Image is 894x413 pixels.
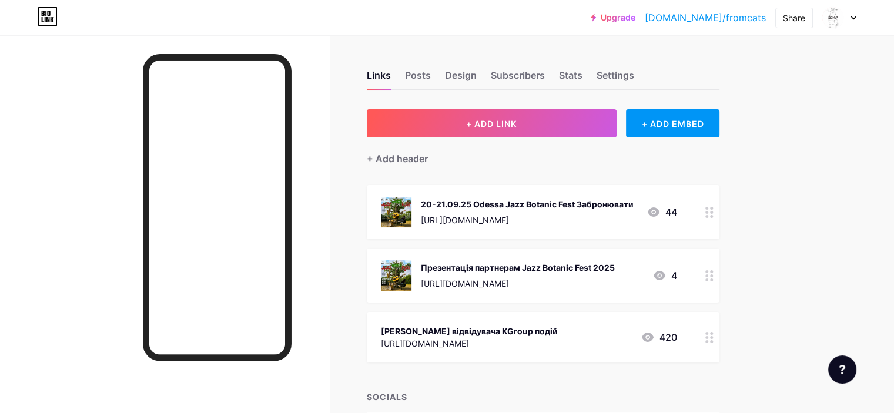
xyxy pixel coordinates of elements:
div: [URL][DOMAIN_NAME] [381,337,558,350]
div: Settings [597,68,634,89]
div: 4 [652,268,677,283]
div: 20-21.09.25 Odessa Jazz Botanic Fest Забронювати [421,198,634,210]
div: + Add header [367,152,428,166]
div: [URL][DOMAIN_NAME] [421,214,634,226]
img: Валери from CatsFlat Виноградова [822,6,844,29]
a: [DOMAIN_NAME]/fromcats [645,11,766,25]
a: Upgrade [591,13,635,22]
img: Презентація партнерам Jazz Botanic Fest 2025 [381,260,411,291]
div: Posts [405,68,431,89]
div: Design [445,68,477,89]
div: Share [783,12,805,24]
div: [URL][DOMAIN_NAME] [421,277,615,290]
div: 420 [641,330,677,344]
div: + ADD EMBED [626,109,719,137]
div: Subscribers [491,68,545,89]
div: SOCIALS [367,391,719,403]
img: 20-21.09.25 Odessa Jazz Botanic Fest Забронювати [381,197,411,227]
button: + ADD LINK [367,109,617,137]
div: 44 [647,205,677,219]
div: Links [367,68,391,89]
div: Презентація партнерам Jazz Botanic Fest 2025 [421,261,615,274]
div: [PERSON_NAME] відвідувача KGroup подій [381,325,558,337]
div: Stats [559,68,582,89]
span: + ADD LINK [466,119,517,129]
